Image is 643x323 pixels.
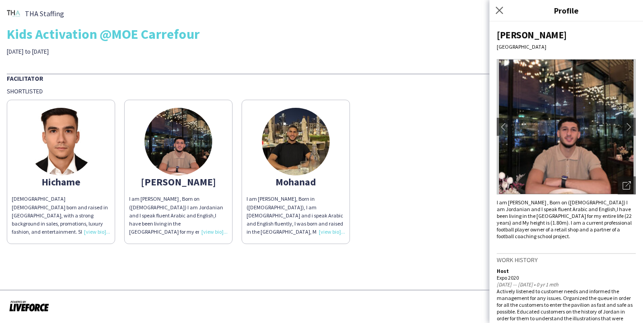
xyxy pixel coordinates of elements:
[27,108,95,175] img: thumb-6762b9ada44ec.jpeg
[262,108,330,175] img: thumb-67a9956e7bcc9.jpeg
[7,74,636,83] div: Facilitator
[497,43,636,50] div: [GEOGRAPHIC_DATA]
[7,47,227,55] div: [DATE] to [DATE]
[12,178,110,186] div: Hichame
[497,29,636,41] div: [PERSON_NAME]
[497,256,636,264] h3: Work history
[25,9,64,18] span: THA Staffing
[129,195,228,236] div: I am [PERSON_NAME] , Born on ([DEMOGRAPHIC_DATA]) I am Jordanian and I speak fluent Arabic and En...
[497,268,636,274] div: Host
[497,274,636,281] div: Expo 2020
[7,27,636,41] div: Kids Activation @MOE Carrefour
[7,87,636,95] div: Shortlisted
[9,300,49,312] img: Powered by Liveforce
[489,5,643,16] h3: Profile
[129,178,228,186] div: [PERSON_NAME]
[12,195,110,236] div: [DEMOGRAPHIC_DATA] [DEMOGRAPHIC_DATA] born and raised in [GEOGRAPHIC_DATA], with a strong backgro...
[247,195,345,236] div: I am [PERSON_NAME], Born in ([DEMOGRAPHIC_DATA]), I am [DEMOGRAPHIC_DATA] and i speak Arabic and ...
[497,199,636,240] div: I am [PERSON_NAME] , Born on ([DEMOGRAPHIC_DATA]) I am Jordanian and I speak fluent Arabic and En...
[7,7,20,20] img: thumb-72e6e464-0fa6-4607-82f0-1cbb8a860093.png
[144,108,212,175] img: thumb-656e36c8b6359.jpeg
[497,59,636,194] img: Crew avatar or photo
[247,178,345,186] div: Mohanad
[497,281,636,288] div: [DATE] — [DATE] • 0 yr 1 mth
[618,176,636,194] div: Open photos pop-in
